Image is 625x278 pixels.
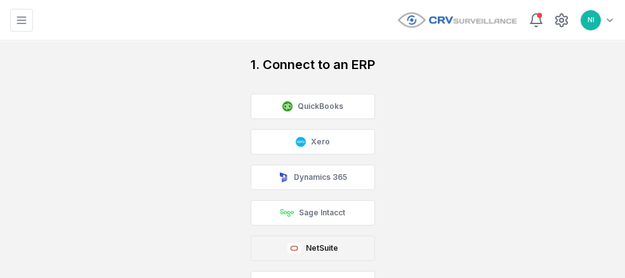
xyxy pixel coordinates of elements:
img: Xero [296,137,306,147]
h1: 1. Connect to an ERP [251,56,375,73]
img: NetSuite [287,243,301,253]
button: Sage Intacct [251,200,375,225]
img: QuickBooks [282,101,293,111]
button: NI [579,9,602,32]
img: Sage Intacct [280,209,294,217]
img: CRV Surveillance logo [397,11,518,28]
button: NetSuite [251,236,375,261]
img: Dynamics 365 [279,172,289,182]
span: NI [588,15,595,25]
button: Dynamics 365 [251,165,375,190]
button: QuickBooks [251,94,375,119]
button: Xero [251,129,375,155]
